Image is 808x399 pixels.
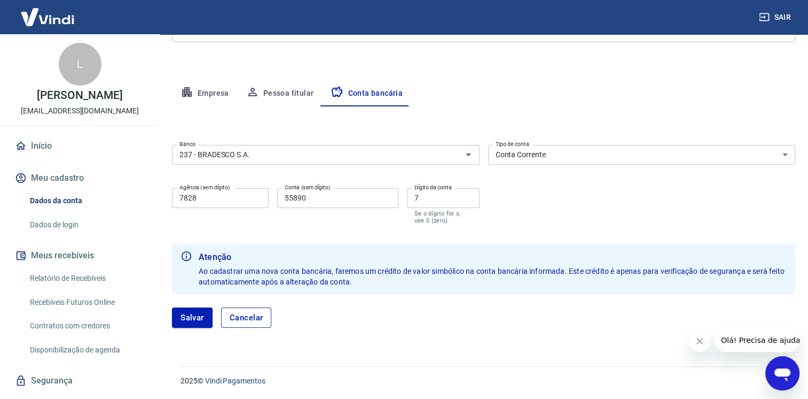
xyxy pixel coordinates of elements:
[179,140,195,148] label: Banco
[37,90,122,101] p: [PERSON_NAME]
[172,308,213,328] button: Salvar
[199,251,787,264] b: Atenção
[59,43,101,86] div: L
[179,183,230,191] label: Agência (sem dígito)
[238,81,323,106] button: Pessoa titular
[6,7,90,16] span: Olá! Precisa de ajuda?
[285,183,331,191] label: Conta (sem dígito)
[765,356,799,390] iframe: Botão para abrir a janela de mensagens
[21,105,139,117] p: [EMAIL_ADDRESS][DOMAIN_NAME]
[414,210,472,224] p: Se o dígito for x, use 0 (zero)
[26,339,147,361] a: Disponibilização de agenda
[26,190,147,212] a: Dados da conta
[414,183,452,191] label: Dígito da conta
[13,134,147,158] a: Início
[26,267,147,289] a: Relatório de Recebíveis
[715,328,799,352] iframe: Mensagem da empresa
[205,377,265,385] a: Vindi Pagamentos
[26,291,147,313] a: Recebíveis Futuros Online
[461,147,476,162] button: Abrir
[172,81,238,106] button: Empresa
[322,81,411,106] button: Conta bancária
[181,375,782,387] p: 2025 ©
[496,140,529,148] label: Tipo de conta
[13,1,82,33] img: Vindi
[13,369,147,393] a: Segurança
[689,331,710,352] iframe: Fechar mensagem
[13,244,147,267] button: Meus recebíveis
[26,315,147,337] a: Contratos com credores
[757,7,795,27] button: Sair
[221,308,272,328] button: Cancelar
[199,267,786,286] span: Ao cadastrar uma nova conta bancária, faremos um crédito de valor simbólico na conta bancária inf...
[26,214,147,236] a: Dados de login
[13,166,147,190] button: Meu cadastro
